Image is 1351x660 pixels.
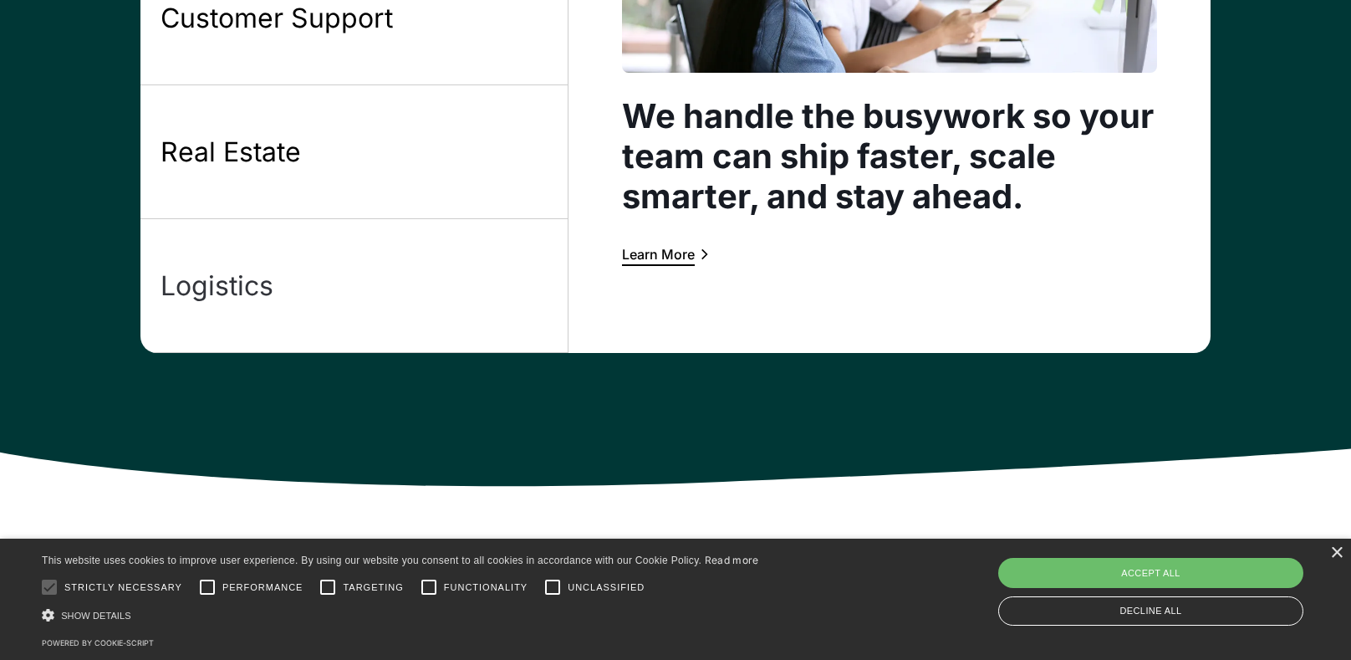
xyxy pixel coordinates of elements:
div: Close [1330,547,1343,560]
div: Logistics [161,269,273,304]
span: Targeting [343,581,403,595]
div: We handle the busywork so your team can ship faster, scale smarter, and stay ahead. [622,96,1157,217]
div: Learn More [622,248,695,261]
a: Powered by cookie-script [42,638,154,647]
div: Real Estate [161,135,301,170]
span: Show details [61,611,131,621]
div: Accept all [998,558,1303,588]
div: Customer Support [161,1,393,36]
iframe: Chat Widget [1267,580,1351,660]
span: Unclassified [568,581,645,595]
div: Decline all [998,596,1303,626]
span: Functionality [444,581,528,595]
a: Read more [705,554,759,566]
div: Show details [42,606,759,624]
a: Learn More [622,243,711,265]
span: Performance [222,581,303,595]
span: Strictly necessary [64,581,182,595]
span: This website uses cookies to improve user experience. By using our website you consent to all coo... [42,555,701,566]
